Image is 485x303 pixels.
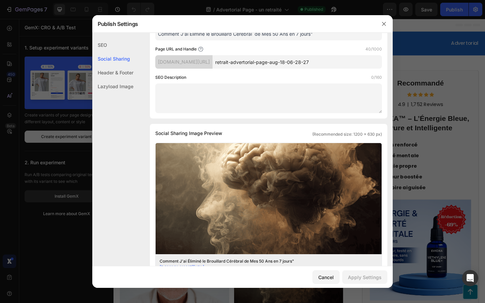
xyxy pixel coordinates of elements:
div: [DOMAIN_NAME][URL] [155,55,213,69]
input: Handle [213,55,382,69]
p: Advertorial [204,23,397,30]
p: 1,752 Reviews [324,90,359,97]
strong: Si vous luttez contre le brouillard cérébral, la fatigue mentale, les oublis fréquents ou si vous... [7,176,249,197]
div: SEO [92,38,133,52]
div: Publish Settings [92,15,375,33]
div: Apply Settings [348,274,382,281]
label: SEO Description [155,74,186,81]
div: Comment J'ai Éliminé le Brouillard Cérébral de Mes 50 Ans en 7 jours" [160,258,367,264]
label: 0/160 [371,74,382,81]
div: Header & Footer [92,66,133,79]
span: ⭐⭐⭐⭐⭐ [7,212,169,218]
div: Open Intercom Messenger [462,270,478,286]
strong: Mémoire aiguisée [288,180,339,188]
strong: Clarté mentale [288,145,332,153]
strong: Énergie propre [288,156,330,164]
span: Social Sharing Image Preview [155,129,222,137]
strong: 🔴 MISE À JOUR : Le composé oublié depuis 149 ans fait sensation chez les plus de 50 ans ! Voici p... [7,58,244,113]
h2: Recommandé [279,64,389,76]
strong: Humeur boostée [288,168,335,176]
button: Apply Settings [342,270,387,284]
strong: Focus renforcé [288,133,330,141]
div: Social Sharing [92,52,133,66]
strong: Accueil > Santé Cérébrale > Article Spécial [7,124,117,130]
label: 40/1000 [365,46,382,53]
p: 4.9 [310,90,317,97]
strong: EVIOXA™ – L’Énergie Bleue, Pure et Intelligente [281,104,387,123]
div: Cancel [318,274,334,281]
input: Title [155,27,382,40]
a: [DOMAIN_NAME][URL] [160,265,204,270]
label: Page URL and Handle [155,46,197,53]
button: Cancel [313,270,339,284]
p: EVIOXA [7,17,200,36]
p: | [320,90,321,97]
strong: Un Retraité de 68 Ans Révèle : "Voici Comment J'ai Éliminé Mon Brouillard Cérébral et Retrouvé l'... [7,138,240,169]
strong: 11,850 Canadiens ont retrouvé leur clarté mentale [38,212,169,218]
span: (Recommended size: 1200 x 630 px) [312,131,382,137]
div: Lazyload Image [92,79,133,93]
